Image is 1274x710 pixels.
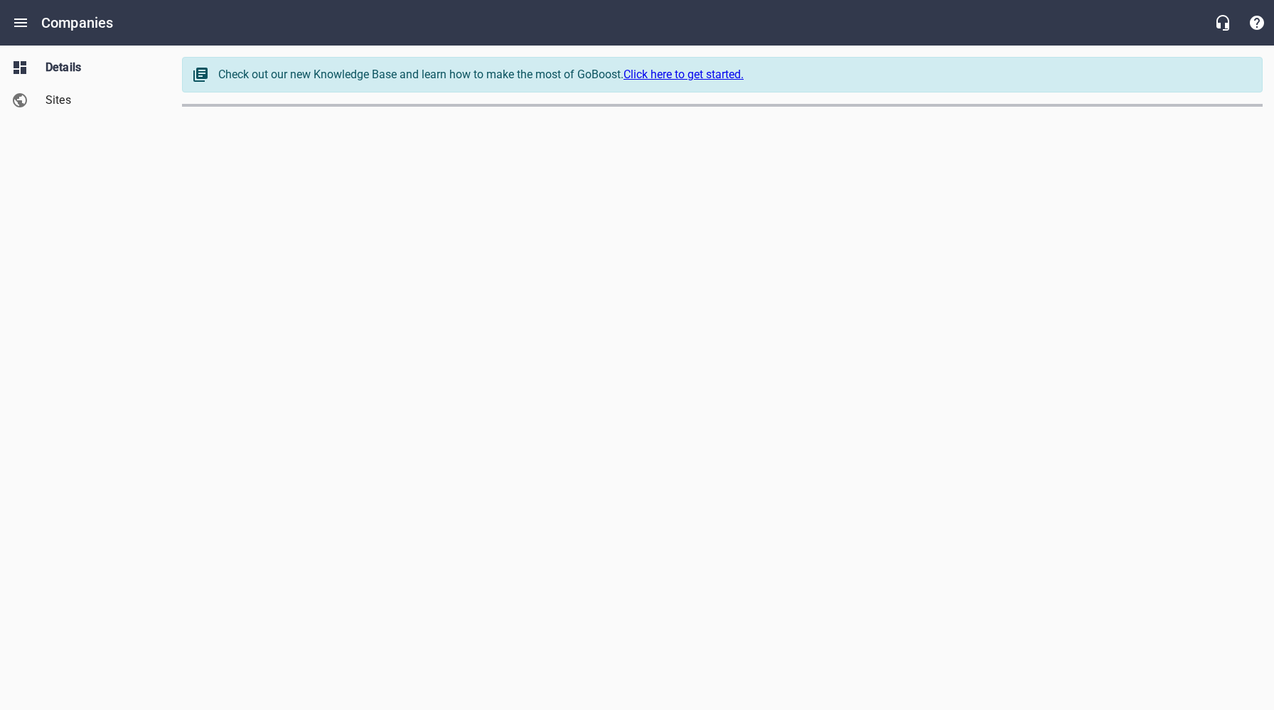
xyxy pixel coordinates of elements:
[1206,6,1240,40] button: Live Chat
[45,59,154,76] span: Details
[4,6,38,40] button: Open drawer
[1240,6,1274,40] button: Support Portal
[218,66,1248,83] div: Check out our new Knowledge Base and learn how to make the most of GoBoost.
[45,92,154,109] span: Sites
[41,11,113,34] h6: Companies
[623,68,744,81] a: Click here to get started.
